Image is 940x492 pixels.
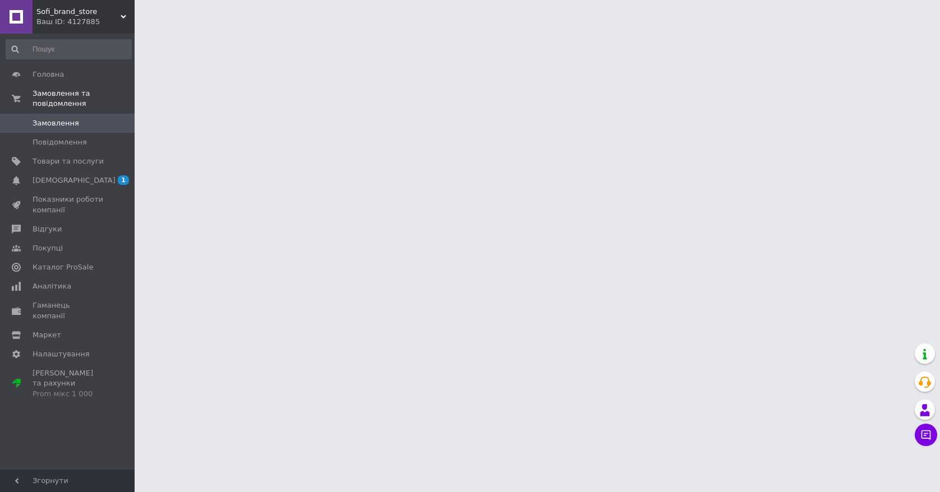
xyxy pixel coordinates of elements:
[33,194,104,215] span: Показники роботи компанії
[33,330,61,340] span: Маркет
[33,137,87,147] span: Повідомлення
[33,224,62,234] span: Відгуки
[6,39,132,59] input: Пошук
[33,281,71,291] span: Аналітика
[33,389,104,399] div: Prom мікс 1 000
[33,300,104,321] span: Гаманець компанії
[915,424,937,446] button: Чат з покупцем
[33,262,93,272] span: Каталог ProSale
[118,175,129,185] span: 1
[33,243,63,253] span: Покупці
[33,118,79,128] span: Замовлення
[33,156,104,166] span: Товари та послуги
[33,89,135,109] span: Замовлення та повідомлення
[33,69,64,80] span: Головна
[33,349,90,359] span: Налаштування
[33,368,104,399] span: [PERSON_NAME] та рахунки
[36,7,121,17] span: Sofi_brand_store
[33,175,116,185] span: [DEMOGRAPHIC_DATA]
[36,17,135,27] div: Ваш ID: 4127885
